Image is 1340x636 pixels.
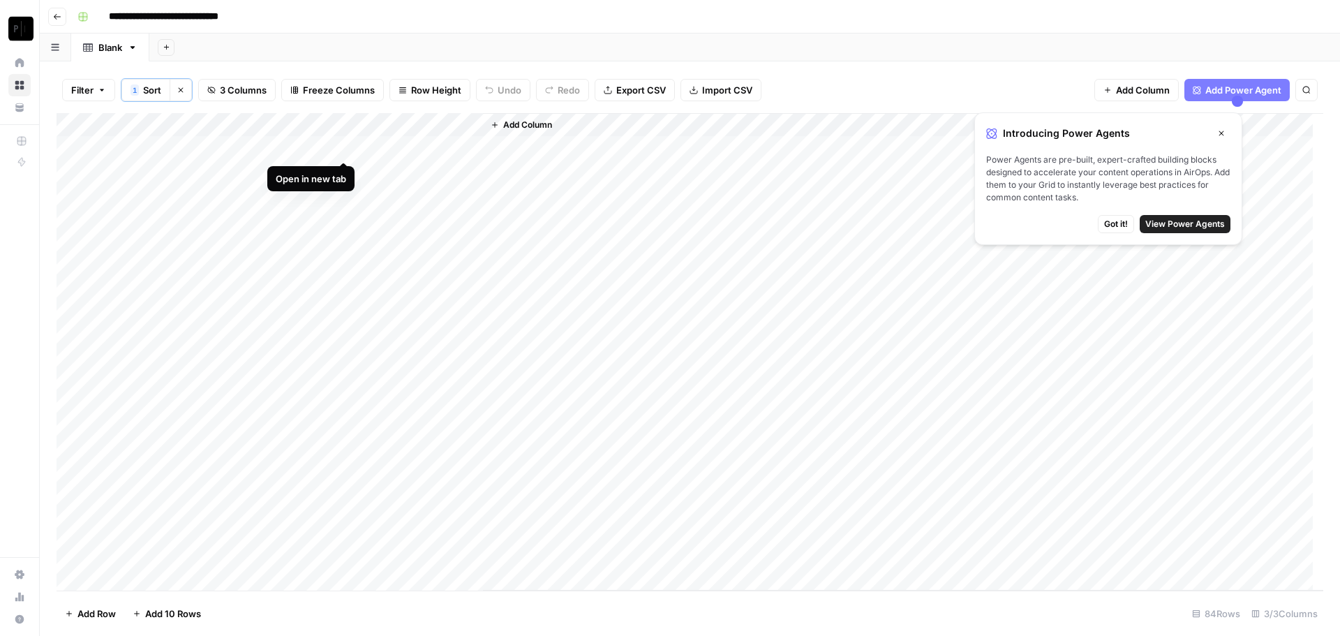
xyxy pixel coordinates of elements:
[680,79,761,101] button: Import CSV
[536,79,589,101] button: Redo
[411,83,461,97] span: Row Height
[145,607,201,621] span: Add 10 Rows
[986,154,1230,204] span: Power Agents are pre-built, expert-crafted building blocks designed to accelerate your content op...
[143,83,161,97] span: Sort
[71,83,94,97] span: Filter
[485,116,558,134] button: Add Column
[616,83,666,97] span: Export CSV
[8,16,33,41] img: Paragon Intel - Bill / Ty / Colby R&D Logo
[57,602,124,625] button: Add Row
[389,79,470,101] button: Row Height
[503,119,552,131] span: Add Column
[1094,79,1179,101] button: Add Column
[121,79,170,101] button: 1Sort
[8,11,31,46] button: Workspace: Paragon Intel - Bill / Ty / Colby R&D
[1104,218,1128,230] span: Got it!
[8,586,31,608] a: Usage
[303,83,375,97] span: Freeze Columns
[558,83,580,97] span: Redo
[595,79,675,101] button: Export CSV
[8,608,31,630] button: Help + Support
[281,79,384,101] button: Freeze Columns
[198,79,276,101] button: 3 Columns
[131,84,139,96] div: 1
[1246,602,1323,625] div: 3/3 Columns
[1145,218,1225,230] span: View Power Agents
[77,607,116,621] span: Add Row
[702,83,752,97] span: Import CSV
[1186,602,1246,625] div: 84 Rows
[8,96,31,119] a: Your Data
[1184,79,1290,101] button: Add Power Agent
[71,34,149,61] a: Blank
[8,563,31,586] a: Settings
[62,79,115,101] button: Filter
[498,83,521,97] span: Undo
[476,79,530,101] button: Undo
[98,40,122,54] div: Blank
[220,83,267,97] span: 3 Columns
[986,124,1230,142] div: Introducing Power Agents
[1098,215,1134,233] button: Got it!
[1116,83,1170,97] span: Add Column
[8,74,31,96] a: Browse
[1140,215,1230,233] button: View Power Agents
[8,52,31,74] a: Home
[124,602,209,625] button: Add 10 Rows
[276,172,346,186] div: Open in new tab
[1205,83,1281,97] span: Add Power Agent
[133,84,137,96] span: 1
